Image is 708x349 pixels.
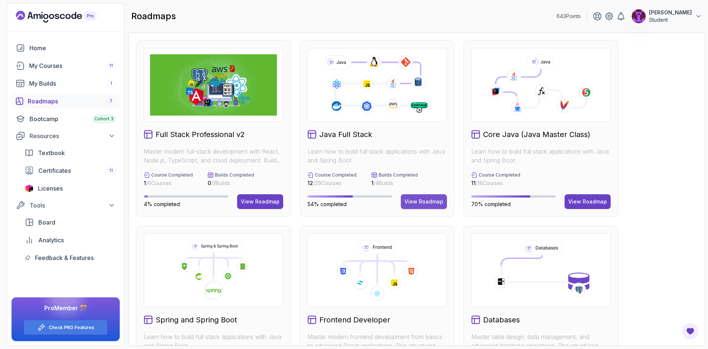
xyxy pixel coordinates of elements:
a: textbook [20,146,120,160]
a: feedback [20,250,120,265]
h2: Java Full Stack [319,129,372,140]
div: My Courses [29,61,115,70]
a: board [20,215,120,230]
p: Learn how to build full stack applications with Java and Spring Boot [308,147,447,165]
img: Full Stack Professional v2 [150,54,277,116]
span: 4% completed [144,201,180,207]
p: Builds Completed [215,172,254,178]
span: 1 [371,180,374,186]
h2: Full Stack Professional v2 [156,129,245,140]
div: Resources [29,131,115,140]
button: View Roadmap [401,194,447,209]
button: Open Feedback Button [681,322,699,340]
a: home [11,41,120,55]
p: Course Completed [479,172,520,178]
img: jetbrains icon [25,185,34,192]
span: Board [38,218,55,227]
span: Analytics [38,236,64,244]
div: View Roadmap [405,198,443,205]
div: Roadmaps [28,97,115,106]
a: analytics [20,233,120,247]
a: licenses [20,181,120,196]
h2: Frontend Developer [319,315,390,325]
button: Tools [11,199,120,212]
span: 70% completed [471,201,511,207]
p: / 6 Courses [144,179,193,187]
h2: Databases [483,315,520,325]
p: / 4 Builds [371,179,418,187]
button: View Roadmap [565,194,611,209]
span: Cohort 3 [94,116,114,122]
h2: Spring and Spring Boot [156,315,237,325]
span: 11 [109,63,113,69]
button: user profile image[PERSON_NAME]Student [631,9,702,24]
span: Textbook [38,148,65,157]
p: Course Completed [151,172,193,178]
div: Tools [29,201,115,210]
a: Check PRO Features [49,325,94,331]
span: 11 [109,168,113,174]
span: 7 [110,98,112,104]
a: courses [11,58,120,73]
button: Resources [11,129,120,143]
div: My Builds [29,79,115,88]
p: / 3 Builds [208,179,254,187]
div: Home [29,44,115,52]
p: Learn how to build full stack applications with Java and Spring Boot [471,147,611,165]
span: 1 [110,81,112,86]
p: 643 Points [556,13,581,20]
button: View Roadmap [237,194,283,209]
div: View Roadmap [568,198,607,205]
p: Builds Completed [379,172,418,178]
div: View Roadmap [241,198,280,205]
span: Licenses [38,184,63,193]
p: Course Completed [315,172,357,178]
span: 54% completed [308,201,347,207]
a: roadmaps [11,94,120,109]
a: certificates [20,163,120,178]
p: / 18 Courses [471,179,520,187]
a: Landing page [16,11,113,23]
h2: roadmaps [131,10,176,22]
img: user profile image [632,9,646,23]
button: Check PRO Features [24,320,108,335]
a: bootcamp [11,112,120,126]
p: / 29 Courses [308,179,357,187]
p: [PERSON_NAME] [649,9,692,16]
span: Feedback & Features [35,253,94,262]
span: Certificates [38,166,71,175]
a: builds [11,76,120,91]
span: 1 [144,180,146,186]
span: 0 [208,180,211,186]
p: Master modern full-stack development with React, Node.js, TypeScript, and cloud deployment. Build... [144,147,283,165]
span: 12 [308,180,313,186]
p: Student [649,16,692,24]
div: Bootcamp [29,114,115,123]
h2: Core Java (Java Master Class) [483,129,590,140]
span: 11 [471,180,476,186]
